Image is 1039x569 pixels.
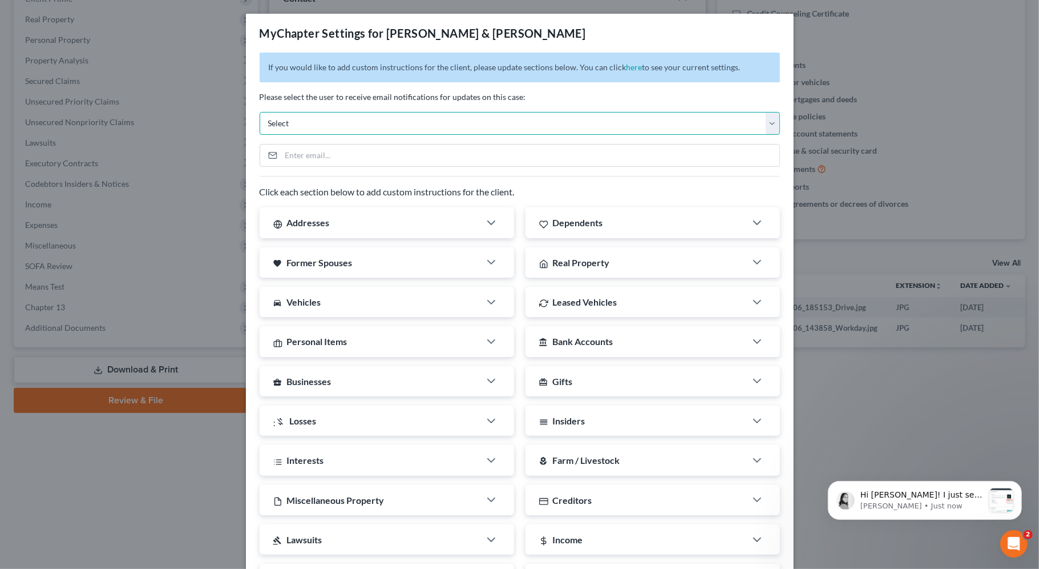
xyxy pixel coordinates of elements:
span: Hi [PERSON_NAME]! I just set your email address to be the default email that receives all the cli... [50,32,172,166]
span: Dependents [553,217,603,228]
input: Enter email... [281,145,779,166]
span: Vehicles [287,296,321,307]
span: Insiders [553,415,585,426]
span: Businesses [287,376,331,387]
i: account_balance [539,338,548,347]
div: MyChapter Settings for [PERSON_NAME] & [PERSON_NAME] [260,25,586,41]
span: Miscellaneous Property [287,495,385,506]
span: Addresses [287,217,330,228]
span: Creditors [553,495,592,506]
span: Farm / Livestock [553,455,620,466]
span: Leased Vehicles [553,296,617,307]
span: Interests [287,455,324,466]
i: gavel [273,536,282,545]
i: directions_car [273,298,282,307]
span: If you would like to add custom instructions for the client, please update sections below. [269,62,579,72]
iframe: Intercom live chat [1000,530,1028,558]
span: 2 [1024,530,1033,539]
span: Personal Items [287,336,347,347]
span: Bank Accounts [553,336,613,347]
span: Lawsuits [287,534,322,545]
i: favorite [273,259,282,268]
span: You can click to see your current settings. [580,62,741,72]
span: Former Spouses [287,257,353,268]
i: card_giftcard [539,378,548,387]
i: local_florist [539,456,548,466]
span: Losses [289,415,316,426]
span: Real Property [553,257,610,268]
p: Click each section below to add custom instructions for the client. [260,186,780,199]
a: here [626,62,642,72]
i: business_center [273,378,282,387]
p: Please select the user to receive email notifications for updates on this case: [260,91,780,103]
span: Income [553,534,583,545]
p: Message from Lindsey, sent Just now [50,43,173,53]
span: Gifts [553,376,573,387]
i: :money_off [273,417,285,426]
iframe: Intercom notifications message [811,458,1039,538]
